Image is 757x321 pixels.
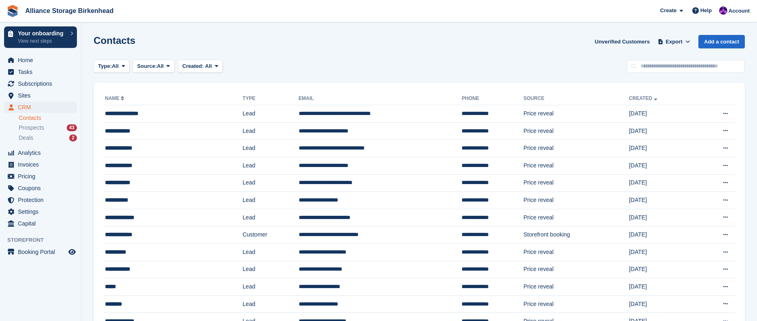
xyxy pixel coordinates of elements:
td: [DATE] [629,105,696,123]
th: Phone [462,92,523,105]
td: Lead [243,243,298,261]
a: Created [629,95,659,101]
button: Created: All [178,60,223,73]
a: menu [4,78,77,89]
div: 43 [67,124,77,131]
td: Lead [243,278,298,296]
button: Export [656,35,692,48]
td: Customer [243,226,298,244]
a: menu [4,194,77,206]
a: Deals 2 [19,134,77,142]
span: Settings [18,206,67,217]
a: Your onboarding View next steps [4,26,77,48]
span: Coupons [18,182,67,194]
th: Type [243,92,298,105]
td: Price reveal [523,192,629,209]
span: Source: [137,62,157,70]
a: Add a contact [698,35,745,48]
td: Lead [243,261,298,278]
td: [DATE] [629,192,696,209]
a: menu [4,102,77,113]
td: Price reveal [523,122,629,140]
th: Email [299,92,462,105]
td: Price reveal [523,243,629,261]
a: menu [4,147,77,158]
a: Name [105,95,126,101]
span: All [157,62,164,70]
span: Account [729,7,750,15]
a: menu [4,66,77,78]
a: menu [4,182,77,194]
td: Price reveal [523,278,629,296]
a: menu [4,54,77,66]
td: Lead [243,295,298,313]
span: Help [700,7,712,15]
p: View next steps [18,37,66,45]
button: Source: All [133,60,175,73]
img: Romilly Norton [719,7,727,15]
a: Preview store [67,247,77,257]
td: Price reveal [523,261,629,278]
a: Contacts [19,114,77,122]
td: [DATE] [629,226,696,244]
button: Type: All [94,60,129,73]
td: Lead [243,122,298,140]
span: All [205,63,212,69]
td: [DATE] [629,278,696,296]
td: Price reveal [523,295,629,313]
td: Price reveal [523,140,629,157]
td: [DATE] [629,174,696,192]
td: [DATE] [629,295,696,313]
span: All [112,62,119,70]
span: Capital [18,218,67,229]
th: Source [523,92,629,105]
span: Protection [18,194,67,206]
span: Pricing [18,171,67,182]
td: Price reveal [523,105,629,123]
td: Lead [243,105,298,123]
td: [DATE] [629,140,696,157]
span: Deals [19,134,33,142]
td: Price reveal [523,157,629,174]
a: menu [4,159,77,170]
span: Sites [18,90,67,101]
h1: Contacts [94,35,136,46]
td: [DATE] [629,243,696,261]
a: menu [4,206,77,217]
div: 2 [69,134,77,141]
span: Booking Portal [18,246,67,258]
td: Lead [243,174,298,192]
td: Lead [243,209,298,226]
a: Prospects 43 [19,124,77,132]
a: Alliance Storage Birkenhead [22,4,117,17]
span: Prospects [19,124,44,132]
span: Analytics [18,147,67,158]
td: Lead [243,157,298,174]
p: Your onboarding [18,30,66,36]
span: Type: [98,62,112,70]
span: CRM [18,102,67,113]
span: Home [18,54,67,66]
span: Create [660,7,676,15]
img: stora-icon-8386f47178a22dfd0bd8f6a31ec36ba5ce8667c1dd55bd0f319d3a0aa187defe.svg [7,5,19,17]
td: Lead [243,140,298,157]
td: Storefront booking [523,226,629,244]
a: menu [4,246,77,258]
td: [DATE] [629,261,696,278]
td: Price reveal [523,174,629,192]
a: menu [4,171,77,182]
td: [DATE] [629,157,696,174]
td: Lead [243,192,298,209]
span: Subscriptions [18,78,67,89]
td: [DATE] [629,122,696,140]
a: menu [4,90,77,101]
span: Invoices [18,159,67,170]
a: menu [4,218,77,229]
span: Export [666,38,683,46]
td: Price reveal [523,209,629,226]
span: Storefront [7,236,81,244]
a: Unverified Customers [591,35,653,48]
span: Created: [182,63,204,69]
td: [DATE] [629,209,696,226]
span: Tasks [18,66,67,78]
